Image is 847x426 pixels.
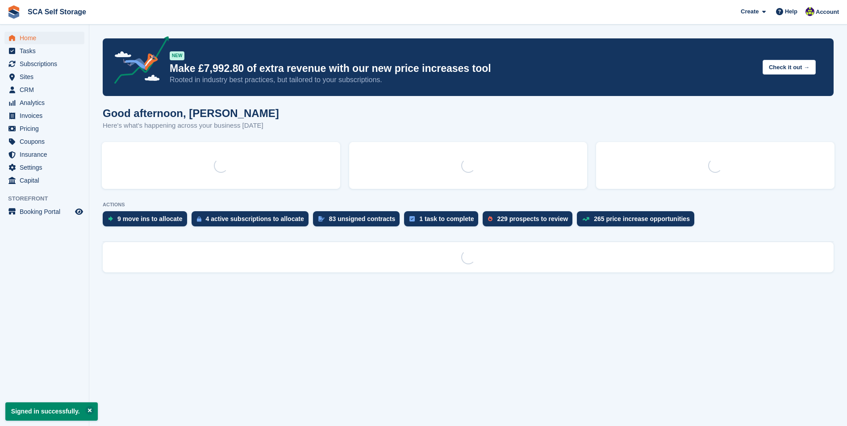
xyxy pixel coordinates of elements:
[4,122,84,135] a: menu
[170,62,755,75] p: Make £7,992.80 of extra revenue with our new price increases tool
[313,211,405,231] a: 83 unsigned contracts
[4,174,84,187] a: menu
[4,32,84,44] a: menu
[20,45,73,57] span: Tasks
[4,58,84,70] a: menu
[409,216,415,221] img: task-75834270c22a3079a89374b754ae025e5fb1db73e45f91037f5363f120a921f8.svg
[20,109,73,122] span: Invoices
[483,211,577,231] a: 229 prospects to review
[170,75,755,85] p: Rooted in industry best practices, but tailored to your subscriptions.
[4,148,84,161] a: menu
[5,402,98,421] p: Signed in successfully.
[103,211,192,231] a: 9 move ins to allocate
[20,84,73,96] span: CRM
[20,205,73,218] span: Booking Portal
[785,7,797,16] span: Help
[170,51,184,60] div: NEW
[20,148,73,161] span: Insurance
[20,96,73,109] span: Analytics
[20,135,73,148] span: Coupons
[4,109,84,122] a: menu
[329,215,396,222] div: 83 unsigned contracts
[4,161,84,174] a: menu
[577,211,699,231] a: 265 price increase opportunities
[4,205,84,218] a: menu
[4,71,84,83] a: menu
[318,216,325,221] img: contract_signature_icon-13c848040528278c33f63329250d36e43548de30e8caae1d1a13099fd9432cc5.svg
[74,206,84,217] a: Preview store
[7,5,21,19] img: stora-icon-8386f47178a22dfd0bd8f6a31ec36ba5ce8667c1dd55bd0f319d3a0aa187defe.svg
[805,7,814,16] img: Thomas Webb
[594,215,690,222] div: 265 price increase opportunities
[108,216,113,221] img: move_ins_to_allocate_icon-fdf77a2bb77ea45bf5b3d319d69a93e2d87916cf1d5bf7949dd705db3b84f3ca.svg
[419,215,474,222] div: 1 task to complete
[20,122,73,135] span: Pricing
[4,84,84,96] a: menu
[582,217,589,221] img: price_increase_opportunities-93ffe204e8149a01c8c9dc8f82e8f89637d9d84a8eef4429ea346261dce0b2c0.svg
[197,216,201,222] img: active_subscription_to_allocate_icon-d502201f5373d7db506a760aba3b589e785aa758c864c3986d89f69b8ff3...
[497,215,568,222] div: 229 prospects to review
[206,215,304,222] div: 4 active subscriptions to allocate
[20,161,73,174] span: Settings
[20,32,73,44] span: Home
[763,60,816,75] button: Check it out →
[404,211,483,231] a: 1 task to complete
[192,211,313,231] a: 4 active subscriptions to allocate
[24,4,90,19] a: SCA Self Storage
[20,174,73,187] span: Capital
[107,36,169,87] img: price-adjustments-announcement-icon-8257ccfd72463d97f412b2fc003d46551f7dbcb40ab6d574587a9cd5c0d94...
[4,45,84,57] a: menu
[103,121,279,131] p: Here's what's happening across your business [DATE]
[117,215,183,222] div: 9 move ins to allocate
[741,7,759,16] span: Create
[103,107,279,119] h1: Good afternoon, [PERSON_NAME]
[488,216,492,221] img: prospect-51fa495bee0391a8d652442698ab0144808aea92771e9ea1ae160a38d050c398.svg
[816,8,839,17] span: Account
[8,194,89,203] span: Storefront
[20,58,73,70] span: Subscriptions
[4,135,84,148] a: menu
[20,71,73,83] span: Sites
[103,202,834,208] p: ACTIONS
[4,96,84,109] a: menu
